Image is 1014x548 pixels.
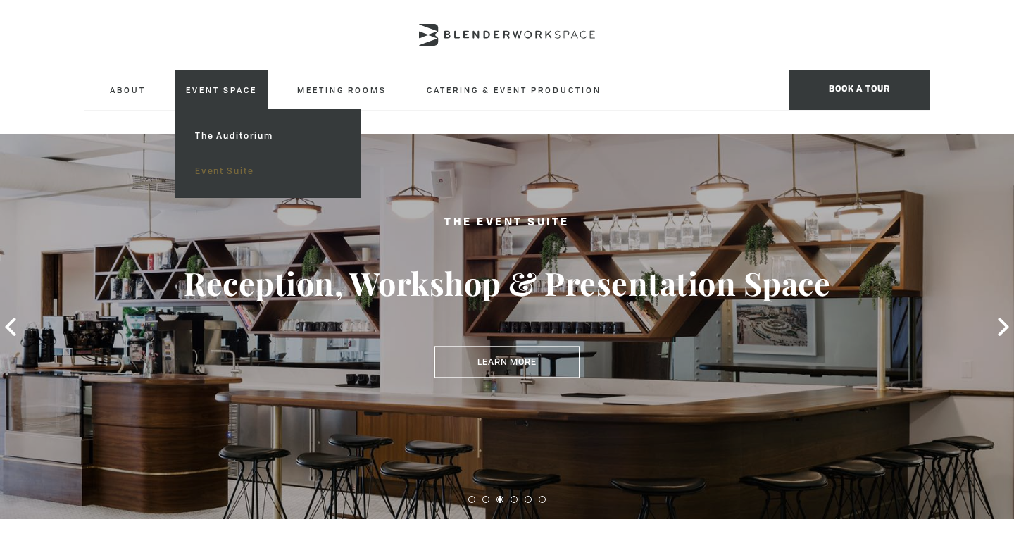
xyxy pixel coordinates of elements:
[286,70,398,109] a: Meeting Rooms
[789,70,930,110] span: Book a tour
[415,70,613,109] a: Catering & Event Production
[184,154,352,189] a: Event Suite
[434,346,580,378] a: Learn More
[99,70,157,109] a: About
[760,368,1014,548] iframe: Chat Widget
[51,263,963,303] h3: Reception, Workshop & Presentation Space
[51,214,963,232] h2: The Event Suite
[175,70,268,109] a: Event Space
[184,118,352,154] a: The Auditorium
